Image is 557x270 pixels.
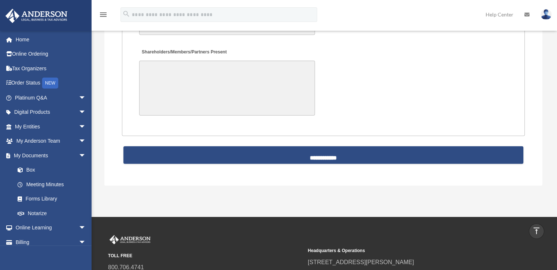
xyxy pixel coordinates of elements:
[139,48,229,57] label: Shareholders/Members/Partners Present
[79,148,93,163] span: arrow_drop_down
[10,192,97,206] a: Forms Library
[108,235,152,245] img: Anderson Advisors Platinum Portal
[5,119,97,134] a: My Entitiesarrow_drop_down
[5,90,97,105] a: Platinum Q&Aarrow_drop_down
[5,235,97,250] a: Billingarrow_drop_down
[10,163,97,177] a: Box
[541,9,552,20] img: User Pic
[5,221,97,235] a: Online Learningarrow_drop_down
[5,61,97,76] a: Tax Organizers
[79,105,93,120] span: arrow_drop_down
[79,235,93,250] span: arrow_drop_down
[108,252,302,260] small: TOLL FREE
[529,224,544,239] a: vertical_align_top
[79,221,93,236] span: arrow_drop_down
[308,247,502,255] small: Headquarters & Operations
[5,76,97,91] a: Order StatusNEW
[99,13,108,19] a: menu
[5,105,97,120] a: Digital Productsarrow_drop_down
[5,47,97,61] a: Online Ordering
[79,134,93,149] span: arrow_drop_down
[5,134,97,149] a: My Anderson Teamarrow_drop_down
[42,78,58,89] div: NEW
[79,90,93,105] span: arrow_drop_down
[79,119,93,134] span: arrow_drop_down
[5,148,97,163] a: My Documentsarrow_drop_down
[99,10,108,19] i: menu
[3,9,70,23] img: Anderson Advisors Platinum Portal
[122,10,130,18] i: search
[10,206,97,221] a: Notarize
[10,177,93,192] a: Meeting Minutes
[5,32,97,47] a: Home
[308,259,414,265] a: [STREET_ADDRESS][PERSON_NAME]
[532,226,541,235] i: vertical_align_top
